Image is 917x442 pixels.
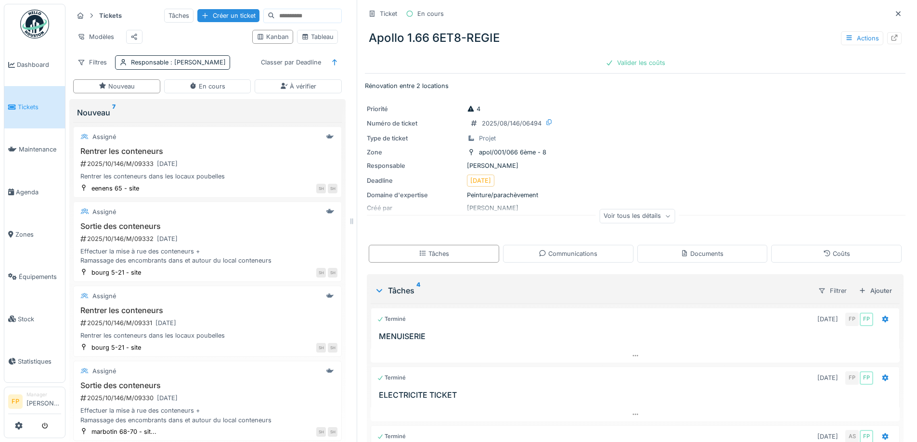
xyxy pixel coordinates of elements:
div: SH [316,268,326,278]
li: FP [8,394,23,409]
span: Stock [18,315,61,324]
div: FP [860,371,873,385]
div: [DATE] [157,159,178,168]
div: Kanban [257,32,289,41]
div: Nouveau [77,107,338,118]
div: [PERSON_NAME] [367,161,904,170]
div: Zone [367,148,463,157]
div: apol/001/066 6ème - 8 [479,148,546,157]
div: SH [328,184,337,193]
div: Domaine d'expertise [367,190,463,200]
a: Statistiques [4,340,65,382]
div: SH [316,184,326,193]
div: Rentrer les conteneurs dans les locaux poubelles [77,172,337,181]
a: Agenda [4,171,65,213]
div: SH [328,343,337,353]
span: : [PERSON_NAME] [168,59,226,66]
div: Deadline [367,176,463,185]
div: bourg 5-21 - site [91,343,141,352]
div: 2025/10/146/M/09333 [79,158,337,170]
div: Tâches [419,249,449,258]
div: Priorité [367,104,463,114]
div: Voir tous les détails [599,209,675,223]
div: Documents [681,249,723,258]
span: Équipements [19,272,61,281]
p: Rénovation entre 2 locations [365,81,905,90]
a: Tickets [4,86,65,128]
div: Coûts [823,249,850,258]
div: Assigné [92,291,116,301]
div: Classer par Deadline [257,55,325,69]
li: [PERSON_NAME] [26,391,61,412]
div: marbotin 68-70 - sit... [91,427,156,436]
div: Filtrer [814,284,851,298]
div: Terminé [377,315,406,323]
div: SH [328,427,337,437]
div: Ticket [380,9,397,18]
div: eenens 65 - site [91,184,139,193]
div: [DATE] [157,393,178,403]
div: Apollo 1.66 6ET8-REGIE [365,25,905,51]
div: Assigné [92,132,116,141]
div: [DATE] [817,373,838,382]
div: Nouveau [99,82,135,91]
a: Dashboard [4,44,65,86]
div: Type de ticket [367,134,463,143]
a: Zones [4,213,65,255]
span: Maintenance [19,145,61,154]
div: Responsable [367,161,463,170]
span: Tickets [18,102,61,112]
h3: Sortie des conteneurs [77,222,337,231]
div: Tableau [301,32,334,41]
div: SH [328,268,337,278]
div: Rentrer les conteneurs dans les locaux poubelles [77,331,337,340]
div: Projet [479,134,496,143]
h3: Rentrer les conteneurs [77,306,337,315]
div: Assigné [92,366,116,376]
div: 2025/10/146/M/09332 [79,233,337,245]
sup: 7 [112,107,116,118]
div: Effectuer la mise à rue des conteneurs + Ramassage des encombrants dans et autour du local conten... [77,247,337,265]
div: Manager [26,391,61,398]
div: Ajouter [855,284,896,297]
div: En cours [417,9,444,18]
div: Peinture/parachèvement [367,190,904,200]
img: Badge_color-CXgf-gQk.svg [20,10,49,38]
div: bourg 5-21 - site [91,268,141,277]
div: 2025/10/146/M/09330 [79,392,337,404]
h3: ELECTRICITE TICKET [379,391,895,400]
div: [DATE] [470,176,491,185]
h3: Sortie des conteneurs [77,381,337,390]
div: 4 [467,104,480,114]
span: Zones [15,230,61,239]
h3: MENUISERIE [379,332,895,341]
div: Terminé [377,374,406,382]
div: Effectuer la mise à rue des conteneurs + Ramassage des encombrants dans et autour du local conten... [77,406,337,424]
div: [DATE] [157,234,178,243]
div: À vérifier [280,82,316,91]
sup: 4 [416,285,420,296]
div: En cours [189,82,225,91]
div: [DATE] [817,432,838,441]
div: Créer un ticket [197,9,259,22]
div: SH [316,427,326,437]
span: Dashboard [17,60,61,69]
div: SH [316,343,326,353]
div: FP [845,313,859,326]
div: FP [860,313,873,326]
div: Numéro de ticket [367,119,463,128]
h3: Rentrer les conteneurs [77,147,337,156]
div: Terminé [377,432,406,441]
span: Agenda [16,188,61,197]
a: FP Manager[PERSON_NAME] [8,391,61,414]
div: Responsable [131,58,226,67]
div: Actions [841,31,883,45]
div: [DATE] [817,315,838,324]
div: Assigné [92,207,116,216]
span: Statistiques [18,357,61,366]
div: Filtres [73,55,111,69]
a: Stock [4,298,65,340]
div: Valider les coûts [602,56,669,69]
div: Tâches [375,285,810,296]
div: 2025/08/146/06494 [482,119,542,128]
